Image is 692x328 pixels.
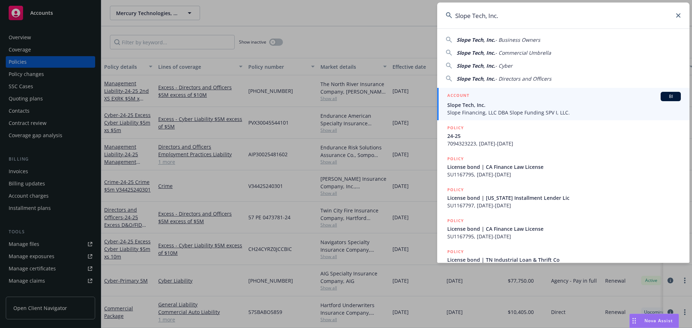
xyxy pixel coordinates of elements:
[630,314,639,328] div: Drag to move
[447,171,681,178] span: SU1167795, [DATE]-[DATE]
[437,3,689,28] input: Search...
[447,109,681,116] span: Slope Financing, LLC DBA Slope Funding SPV I, LLC.
[447,155,464,162] h5: POLICY
[447,186,464,193] h5: POLICY
[447,248,464,255] h5: POLICY
[437,213,689,244] a: POLICYLicense bond | CA Finance Law LicenseSU1167795, [DATE]-[DATE]
[447,225,681,233] span: License bond | CA Finance Law License
[447,217,464,224] h5: POLICY
[447,202,681,209] span: SU1167797, [DATE]-[DATE]
[437,151,689,182] a: POLICYLicense bond | CA Finance Law LicenseSU1167795, [DATE]-[DATE]
[629,314,679,328] button: Nova Assist
[495,62,513,69] span: - Cyber
[447,92,469,100] h5: ACCOUNT
[447,124,464,131] h5: POLICY
[437,120,689,151] a: POLICY24-257094323223, [DATE]-[DATE]
[437,244,689,275] a: POLICYLicense bond | TN Industrial Loan & Thrift Co
[664,93,678,100] span: BI
[457,49,495,56] span: Slope Tech, Inc.
[437,88,689,120] a: ACCOUNTBISlope Tech, Inc.Slope Financing, LLC DBA Slope Funding SPV I, LLC.
[447,163,681,171] span: License bond | CA Finance Law License
[457,36,495,43] span: Slope Tech, Inc.
[457,75,495,82] span: Slope Tech, Inc.
[437,182,689,213] a: POLICYLicense bond | [US_STATE] Installment Lender LicSU1167797, [DATE]-[DATE]
[447,256,681,264] span: License bond | TN Industrial Loan & Thrift Co
[447,233,681,240] span: SU1167795, [DATE]-[DATE]
[495,75,551,82] span: - Directors and Officers
[447,101,681,109] span: Slope Tech, Inc.
[644,318,673,324] span: Nova Assist
[495,49,551,56] span: - Commercial Umbrella
[457,62,495,69] span: Slope Tech, Inc.
[447,132,681,140] span: 24-25
[495,36,540,43] span: - Business Owners
[447,194,681,202] span: License bond | [US_STATE] Installment Lender Lic
[447,140,681,147] span: 7094323223, [DATE]-[DATE]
